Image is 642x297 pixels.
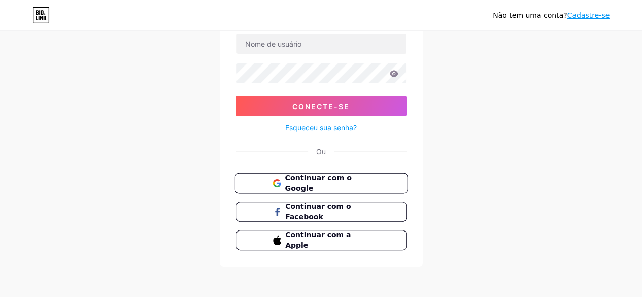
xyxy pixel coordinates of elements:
[567,11,610,19] a: Cadastre-se
[285,202,351,221] font: Continuar com o Facebook
[285,230,351,249] font: Continuar com a Apple
[316,147,326,156] font: Ou
[285,122,357,133] a: Esqueceu sua senha?
[493,11,567,19] font: Não tem uma conta?
[236,173,407,193] a: Continuar com o Google
[236,96,407,116] button: Conecte-se
[236,202,407,222] button: Continuar com o Facebook
[236,230,407,250] button: Continuar com a Apple
[292,102,350,111] font: Conecte-se
[236,34,406,54] input: Nome de usuário
[234,173,408,194] button: Continuar com o Google
[285,123,357,132] font: Esqueceu sua senha?
[285,174,351,193] font: Continuar com o Google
